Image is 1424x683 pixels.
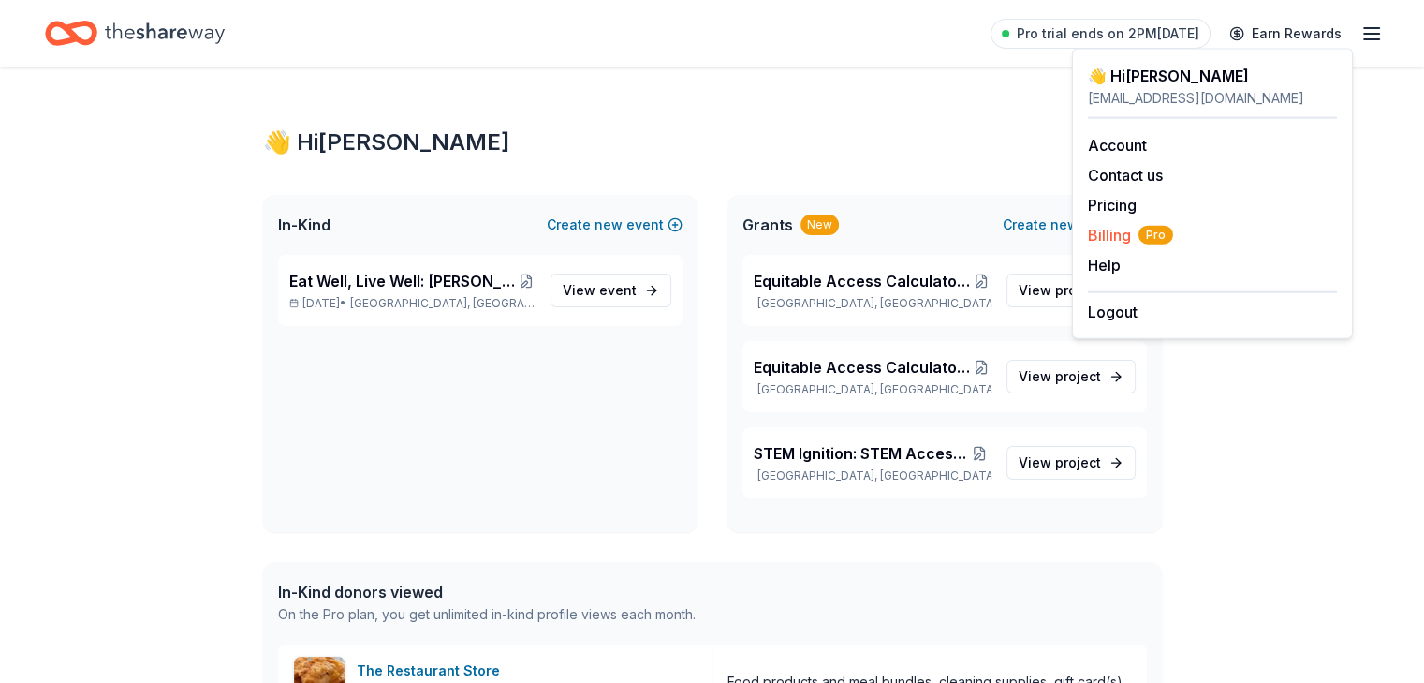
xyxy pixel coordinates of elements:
[278,214,330,236] span: In-Kind
[1006,274,1136,307] a: View project
[1088,301,1138,323] button: Logout
[1019,279,1101,302] span: View
[754,442,967,465] span: STEM Ignition: STEM Access and Exploration.
[1088,254,1121,276] button: Help
[551,274,671,307] a: View event
[547,214,683,236] button: Createnewevent
[1088,196,1137,215] a: Pricing
[563,279,637,302] span: View
[1017,22,1199,45] span: Pro trial ends on 2PM[DATE]
[1218,17,1353,51] a: Earn Rewards
[1088,224,1173,246] button: BillingPro
[350,296,535,311] span: [GEOGRAPHIC_DATA], [GEOGRAPHIC_DATA]
[1088,87,1337,110] div: [EMAIL_ADDRESS][DOMAIN_NAME]
[595,214,623,236] span: new
[1019,452,1101,474] span: View
[1088,164,1163,186] button: Contact us
[263,127,1162,157] div: 👋 Hi [PERSON_NAME]
[278,581,696,603] div: In-Kind donors viewed
[754,296,991,311] p: [GEOGRAPHIC_DATA], [GEOGRAPHIC_DATA]
[1006,360,1136,393] a: View project
[754,270,972,292] span: Equitable Access Calculators: Bridging the Digital Divide
[45,11,225,55] a: Home
[1006,446,1136,480] a: View project
[1138,226,1173,245] span: Pro
[1055,282,1101,298] span: project
[1088,65,1337,87] div: 👋 Hi [PERSON_NAME]
[1055,454,1101,470] span: project
[599,282,637,298] span: event
[357,660,507,682] div: The Restaurant Store
[754,468,991,483] p: [GEOGRAPHIC_DATA], [GEOGRAPHIC_DATA]
[991,19,1211,49] a: Pro trial ends on 2PM[DATE]
[742,214,793,236] span: Grants
[1088,136,1147,155] a: Account
[1003,214,1147,236] button: Createnewproject
[800,215,839,235] div: New
[289,270,517,292] span: Eat Well, Live Well: [PERSON_NAME] Culinary Wellness Pop-Up
[754,356,972,379] span: Equitable Access Calculators: Bridging the Digital Divide
[1019,365,1101,388] span: View
[754,382,991,397] p: [GEOGRAPHIC_DATA], [GEOGRAPHIC_DATA]
[289,296,536,311] p: [DATE] •
[1055,368,1101,384] span: project
[1088,224,1173,246] span: Billing
[278,603,696,626] div: On the Pro plan, you get unlimited in-kind profile views each month.
[1050,214,1079,236] span: new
